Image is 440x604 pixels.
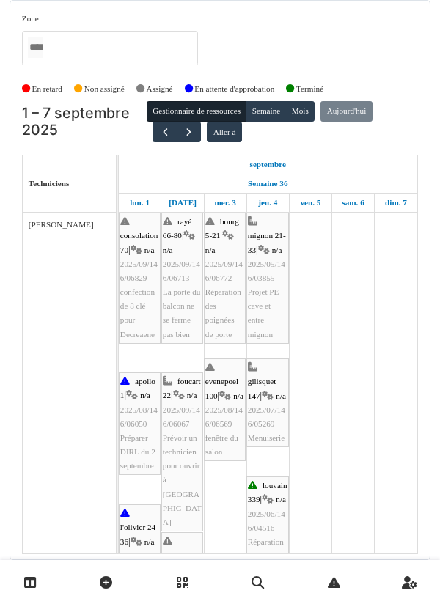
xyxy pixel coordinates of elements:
span: La porte du balcon ne se ferme pas bien [163,287,201,339]
button: Mois [285,101,315,122]
button: Aujourd'hui [320,101,372,122]
span: Techniciens [29,179,70,188]
span: n/a [144,246,155,254]
div: | [248,215,287,342]
button: Précédent [153,122,177,143]
span: n/a [205,246,216,254]
span: progrès 287 [163,550,188,573]
label: En retard [32,83,62,95]
a: 5 septembre 2025 [296,194,324,212]
span: 2025/07/146/05269 [248,405,285,428]
span: n/a [187,391,197,399]
input: Tous [28,37,43,58]
span: apollo 1 [120,377,155,399]
span: n/a [272,246,282,254]
span: 2025/09/146/06829 [120,259,158,282]
label: Zone [22,12,39,25]
a: 7 septembre 2025 [381,194,411,212]
button: Aller à [207,122,241,142]
span: Réparation des poignées de porte [205,287,241,339]
span: bourg 5-21 [205,217,239,240]
label: Non assigné [84,83,125,95]
button: Suivant [177,122,201,143]
span: fenêtre du salon [205,433,238,456]
h2: 1 – 7 septembre 2025 [22,105,147,139]
span: rayé 66-80 [163,217,191,240]
span: 2025/08/146/06569 [205,405,243,428]
a: 3 septembre 2025 [210,194,239,212]
span: n/a [163,246,173,254]
a: 1 septembre 2025 [126,194,153,212]
span: n/a [140,391,150,399]
span: Réparation châssis [248,537,284,560]
div: | [163,375,202,529]
a: 2 septembre 2025 [165,194,200,212]
span: 2025/05/146/03855 [248,259,285,282]
a: 4 septembre 2025 [254,194,281,212]
button: Gestionnaire de ressources [147,101,246,122]
span: Projet PE cave et entre mignon [248,287,279,339]
span: 2025/09/146/06713 [163,259,200,282]
span: 2025/06/146/04516 [248,509,285,532]
div: | [120,215,159,342]
div: | [205,215,244,342]
span: n/a [276,495,286,504]
span: n/a [276,391,286,400]
button: Semaine [246,101,286,122]
span: confection de 8 clé pour Decreaene [120,287,155,339]
div: | [248,361,287,445]
label: Assigné [147,83,173,95]
label: Terminé [296,83,323,95]
div: | [163,215,202,342]
span: 2025/09/146/06772 [205,259,243,282]
a: 6 septembre 2025 [338,194,367,212]
span: mignon 21-33 [248,231,286,254]
span: [PERSON_NAME] [29,220,94,229]
span: Préparer DIRL du 2 septembre [120,433,155,470]
span: n/a [144,537,155,546]
span: louvain 339 [248,481,287,504]
a: Semaine 36 [244,174,291,193]
span: l'olivier 24-36 [120,523,158,545]
span: 2025/08/146/06050 [120,405,158,428]
a: 1 septembre 2025 [246,155,290,174]
div: | [248,479,287,563]
span: 2025/08/146/06497 [120,551,158,574]
span: consolation 70 [120,231,158,254]
span: Menuiserie [248,433,285,442]
div: | [205,361,244,459]
div: | [120,375,159,473]
span: 2025/09/146/06067 [163,405,200,428]
span: foucart 22 [163,377,201,399]
span: n/a [233,391,243,400]
span: evenepoel 100 [205,377,238,399]
label: En attente d'approbation [194,83,274,95]
span: Prévoir un technicien pour ouvrir à [GEOGRAPHIC_DATA] [163,433,202,526]
span: gilisquet 147 [248,377,276,399]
